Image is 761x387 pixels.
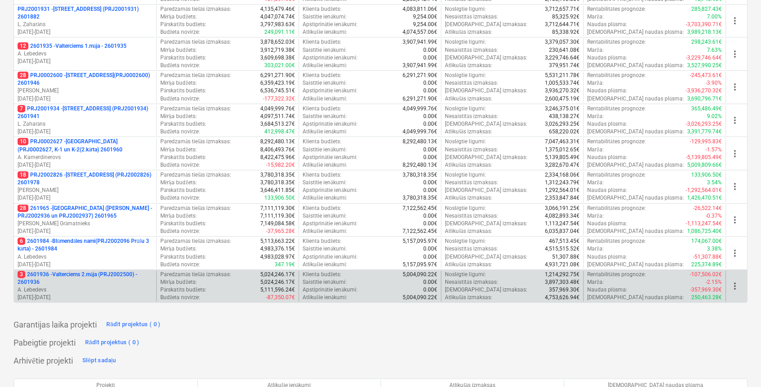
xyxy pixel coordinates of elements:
[303,79,347,87] p: Saistītie ienākumi :
[260,212,295,220] p: 7,111,119.30€
[729,281,740,291] span: more_vert
[587,105,645,113] p: Rentabilitātes prognoze :
[587,179,603,187] p: Marža :
[445,237,486,245] p: Noslēgtie līgumi :
[587,120,627,128] p: Naudas plūsma :
[18,28,153,36] p: [DATE] - [DATE]
[423,46,437,54] p: 0.00€
[403,105,437,113] p: 4,049,999.76€
[445,128,492,136] p: Atlikušās izmaksas :
[687,95,722,103] p: 3,690,796.71€
[403,194,437,202] p: 3,780,318.35€
[545,87,580,95] p: 3,936,270.32€
[82,355,116,366] div: Slēpt sadaļu
[264,28,295,36] p: 249,091.11€
[423,113,437,120] p: 0.00€
[445,105,486,113] p: Noslēgtie līgumi :
[18,271,153,302] div: 32601936 -Valterciems 2.māja (PRJ2002500) - 2601936A. Lebedevs[DATE]-[DATE]
[587,62,684,69] p: [DEMOGRAPHIC_DATA] naudas plūsma :
[445,171,486,179] p: Noslēgtie līgumi :
[445,146,498,154] p: Nesaistītās izmaksas :
[18,271,153,286] p: 2601936 - Valterciems 2.māja (PRJ2002500) - 2601936
[691,38,722,46] p: 298,243.61€
[545,194,580,202] p: 2,353,847.84€
[260,46,295,54] p: 3,912,719.38€
[160,146,197,154] p: Mērķa budžets :
[587,79,603,87] p: Marža :
[18,237,153,253] p: 2601984 - Blūmendāles nami(PRJ2002096 Prūšu 3 kārta) - 2601984
[160,38,231,46] p: Paredzamās tiešās izmaksas :
[303,146,347,154] p: Saistītie ienākumi :
[403,228,437,235] p: 7,122,562.45€
[264,128,295,136] p: 412,998.47€
[545,146,580,154] p: 1,375,012.65€
[587,237,645,245] p: Rentabilitātes prognoze :
[587,245,603,253] p: Marža :
[445,179,498,187] p: Nesaistītās izmaksas :
[403,5,437,13] p: 4,083,811.06€
[587,138,645,146] p: Rentabilitātes prognoze :
[552,13,580,21] p: 85,325.92€
[303,194,347,202] p: Atlikušie ienākumi :
[18,105,153,136] div: 7PRJ2001934 -[STREET_ADDRESS] (PRJ2001934) 2601941L. Zaharāns[DATE]-[DATE]
[686,87,722,95] p: -3,936,270.32€
[445,46,498,54] p: Nesaistītās izmaksas :
[260,105,295,113] p: 4,049,999.76€
[549,113,580,120] p: 438,138.27€
[445,38,486,46] p: Noslēgtie līgumi :
[160,194,200,202] p: Budžeta novirze :
[445,120,527,128] p: [DEMOGRAPHIC_DATA] izmaksas :
[413,13,437,21] p: 9,254.00€
[260,79,295,87] p: 6,359,423.19€
[707,46,722,54] p: 7.63%
[18,95,153,103] p: [DATE] - [DATE]
[552,28,580,36] p: 85,338.92€
[18,105,25,112] span: 7
[18,5,153,21] p: PRJ2001931 - [STREET_ADDRESS] (PRJ2001931) 2601882
[707,245,722,253] p: 3.38%
[160,120,206,128] p: Pārskatīts budžets :
[18,228,153,235] p: [DATE] - [DATE]
[303,187,358,194] p: Apstiprinātie ienākumi :
[403,161,437,169] p: 8,292,480.13€
[693,205,722,212] p: -26,522.14€
[686,187,722,194] p: -1,292,564.01€
[423,54,437,62] p: 0.00€
[260,154,295,161] p: 8,422,475.96€
[545,154,580,161] p: 5,139,805.49€
[160,28,200,36] p: Budžeta novirze :
[160,128,200,136] p: Budžeta novirze :
[303,54,358,62] p: Apstiprinātie ienākumi :
[549,128,580,136] p: 658,220.02€
[18,42,28,50] span: 12
[445,154,527,161] p: [DEMOGRAPHIC_DATA] izmaksas :
[303,228,347,235] p: Atlikušie ienākumi :
[686,54,722,62] p: -3,229,746.64€
[545,95,580,103] p: 2,600,475.19€
[687,194,722,202] p: 1,426,470.51€
[403,72,437,79] p: 6,291,271.90€
[587,87,627,95] p: Naudas plūsma :
[587,154,627,161] p: Naudas plūsma :
[18,120,153,128] p: L. Zaharāns
[160,105,231,113] p: Paredzamās tiešās izmaksas :
[686,120,722,128] p: -3,026,293.25€
[160,187,206,194] p: Pārskatīts budžets :
[18,5,153,36] div: PRJ2001931 -[STREET_ADDRESS] (PRJ2001931) 2601882L. Zaharāns[DATE]-[DATE]
[587,205,645,212] p: Rentabilitātes prognoze :
[587,5,645,13] p: Rentabilitātes prognoze :
[445,13,498,21] p: Nesaistītās izmaksas :
[18,58,153,65] p: [DATE] - [DATE]
[549,46,580,54] p: 230,641.08€
[18,205,28,212] span: 28
[303,179,347,187] p: Saistītie ienākumi :
[445,161,492,169] p: Atlikušās izmaksas :
[445,194,492,202] p: Atlikušās izmaksas :
[413,21,437,28] p: 9,254.00€
[691,105,722,113] p: 365,486.49€
[423,87,437,95] p: 0.00€
[160,72,231,79] p: Paredzamās tiešās izmaksas :
[545,120,580,128] p: 3,026,293.25€
[18,205,153,220] p: 261965 - [GEOGRAPHIC_DATA] ([PERSON_NAME] - PRJ2002936 un PRJ2002937) 2601965
[18,72,28,79] span: 28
